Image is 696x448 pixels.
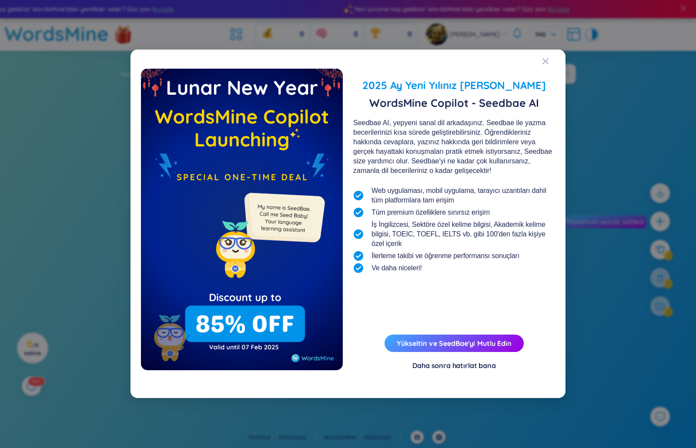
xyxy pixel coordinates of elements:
[371,252,519,259] font: İlerleme takibi ve öğrenme performansı sonuçları
[371,264,422,272] font: Ve daha niceleri!
[141,69,343,370] img: wmFlashDealEmpty.967f2bab.png
[371,187,546,204] font: Web uygulaması, mobil uygulama, tarayıcı uzantıları dahil tüm platformlara tam erişim
[397,339,512,348] a: Yükseltin ve SeedBae'yi Mutlu Edin
[362,79,546,92] font: 2025 Ay Yeni Yılınız [PERSON_NAME]
[542,50,565,73] button: Kapalı
[385,335,524,352] button: Yükseltin ve SeedBae'yi Mutlu Edin
[240,176,327,262] img: minionSeedbaeMessage.35ffe99e.png
[412,362,495,370] font: Daha sonra hatırlat bana
[371,221,545,247] font: İş İngilizcesi, Sektöre özel kelime bilgisi, Akademik kelime bilgisi, TOEIC, TOEFL, IELTS vb. gib...
[353,119,552,174] font: Seedbae AI, yepyeni sanal dil arkadaşınız. Seedbae ile yazma becerilerinizi kısa sürede geliştire...
[369,96,539,110] font: WordsMine Copilot - Seedbae AI
[371,209,490,216] font: Tüm premium özelliklere sınırsız erişim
